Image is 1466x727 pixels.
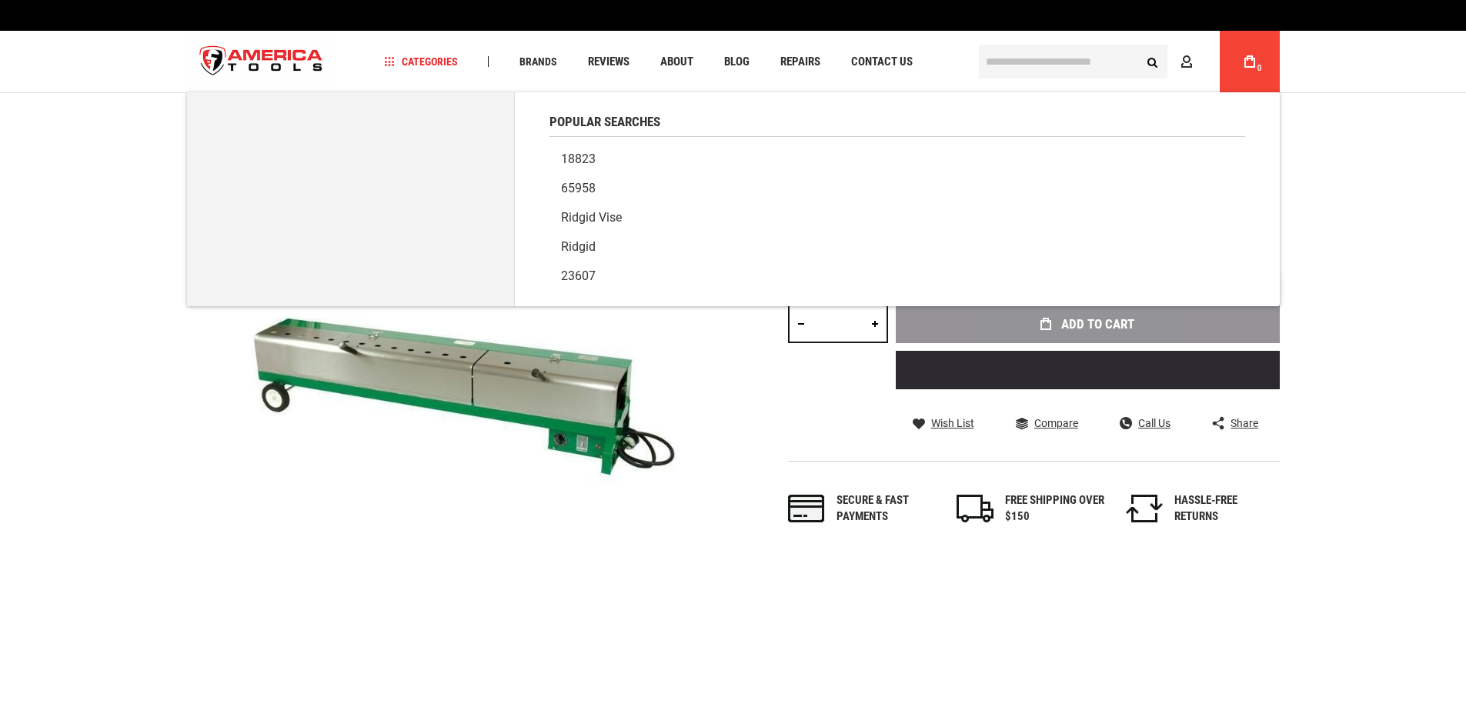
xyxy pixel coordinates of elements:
a: Blog [717,52,756,72]
a: store logo [187,33,336,91]
span: Reviews [588,56,629,68]
img: main product photo [187,124,733,670]
a: 0 [1235,31,1264,92]
a: 23607 [549,262,1245,291]
a: Ridgid vise [549,203,1245,232]
span: Brands [519,56,557,67]
span: Categories [384,56,458,67]
span: Compare [1034,418,1078,429]
span: Popular Searches [549,115,660,128]
span: Blog [724,56,750,68]
a: Repairs [773,52,827,72]
span: Call Us [1138,418,1170,429]
div: FREE SHIPPING OVER $150 [1005,492,1105,525]
a: Compare [1016,416,1078,430]
span: Contact Us [851,56,913,68]
button: Search [1138,47,1167,76]
a: Wish List [913,416,974,430]
a: 65958 [549,174,1245,203]
img: payments [788,495,825,522]
a: Brands [513,52,564,72]
div: Secure & fast payments [837,492,937,525]
span: 0 [1257,64,1262,72]
img: shipping [957,495,993,522]
div: HASSLE-FREE RETURNS [1174,492,1274,525]
img: America Tools [187,33,336,91]
a: About [653,52,700,72]
a: Ridgid [549,232,1245,262]
a: Reviews [581,52,636,72]
span: Wish List [931,418,974,429]
a: Contact Us [844,52,920,72]
a: Categories [377,52,465,72]
span: About [660,56,693,68]
a: Call Us [1120,416,1170,430]
span: Share [1231,418,1258,429]
a: 18823 [549,145,1245,174]
span: Repairs [780,56,820,68]
img: returns [1126,495,1163,522]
